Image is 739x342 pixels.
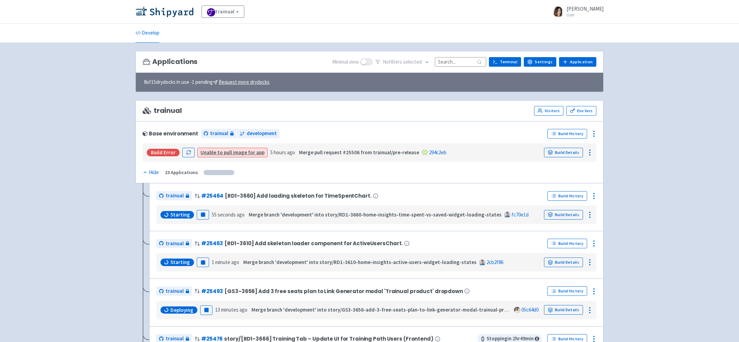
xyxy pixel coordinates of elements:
[547,239,587,248] a: Build History
[403,58,422,65] span: selected
[202,5,244,18] a: trainual
[197,210,209,220] button: Pause
[224,240,403,246] span: [RD1-3610] Add skeleton loader component for ActiveUsersChart.
[251,306,543,313] strong: Merge branch 'development' into story/GS3-3656-add-3-free-seats-plan-to-link-generator-modal-trai...
[212,259,239,265] time: 1 minute ago
[166,240,184,248] span: trainual
[566,106,596,116] a: Env Vars
[237,129,280,138] a: development
[156,191,192,200] a: trainual
[547,191,587,201] a: Build History
[521,306,539,313] a: 05c64d0
[201,240,223,247] a: #25463
[212,211,245,218] time: 55 seconds ago
[270,149,295,156] time: 5 hours ago
[534,106,563,116] a: Visitors
[487,259,503,265] a: 2cb2f86
[170,259,190,266] span: Starting
[544,258,583,267] a: Build Details
[559,57,596,67] a: Application
[201,192,223,199] a: #25464
[156,287,192,296] a: trainual
[143,169,159,176] button: Hide
[243,259,477,265] strong: Merge branch 'development' into story/RD1-3610-home-insights-active-users-widget-loading-states
[166,287,184,295] span: trainual
[544,210,583,220] a: Build Details
[299,149,419,156] strong: Merge pull request #25506 from trainual/pre-release
[332,58,359,66] span: Minimal view
[215,306,247,313] time: 13 minutes ago
[547,129,587,139] a: Build History
[143,107,182,115] span: trainual
[135,6,193,17] img: Shipyard logo
[567,13,604,17] small: User
[524,57,556,67] a: Settings
[219,79,270,85] u: Request more drydocks
[547,286,587,296] a: Build History
[210,130,228,137] span: trainual
[435,57,486,66] input: Search...
[224,336,433,342] span: story/[RD1-3666] Training Tab – Update UI for Training Path Users (Frontend)
[135,24,159,43] a: Develop
[197,258,209,267] button: Pause
[147,149,180,156] div: Build Error
[224,288,463,294] span: [GS3-3656] Add 3 free seats plan to Link Generator modal 'Trainual product' dropdown
[225,193,371,199] span: [RD1-3660] Add loading skeleton for TimeSpentChart.
[544,148,583,157] a: Build Details
[143,58,197,66] h3: Applications
[201,288,223,295] a: #25493
[489,57,521,67] a: Terminal
[201,129,236,138] a: trainual
[166,192,184,200] span: trainual
[144,78,270,86] span: 8 of 15 drydocks in use - 1 pending
[200,305,212,315] button: Pause
[429,149,446,156] a: 294c2eb
[567,5,604,12] span: [PERSON_NAME]
[383,58,422,66] span: No filter s
[247,130,277,137] span: development
[156,239,192,248] a: trainual
[249,211,502,218] strong: Merge branch 'development' into story/RD1-3660-home-insights-time-spent-vs-saved-widget-loading-s...
[143,131,198,136] div: Base environment
[511,211,529,218] a: fc70e1d
[200,149,264,156] a: Unable to pull image for app
[170,211,190,218] span: Starting
[549,6,604,17] a: [PERSON_NAME] User
[544,305,583,315] a: Build Details
[170,307,193,314] span: Deploying
[165,169,198,176] div: 23 Applications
